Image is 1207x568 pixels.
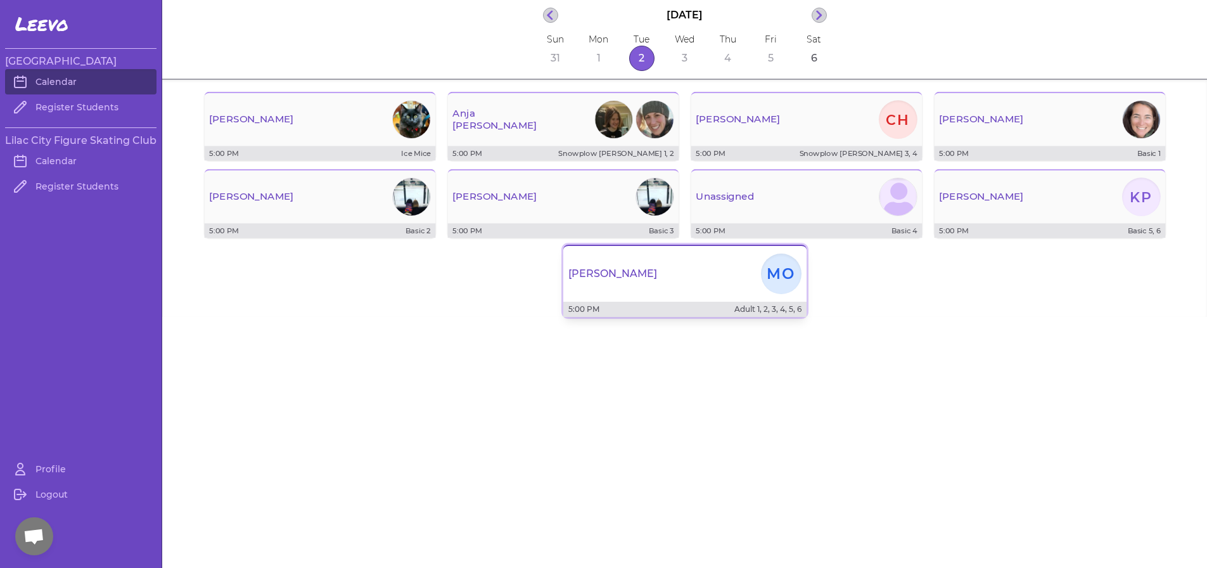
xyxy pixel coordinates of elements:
p: [PERSON_NAME] [209,113,293,126]
button: 4 [715,46,741,71]
h3: Lilac City Figure Skating Club [5,133,156,148]
p: Basic 2 [283,226,430,235]
p: [PERSON_NAME] [452,120,537,132]
button: [PERSON_NAME]Photo5:00 PMBasic 2 [204,169,435,238]
p: Fri [765,33,777,46]
p: 5:00 PM [939,226,969,235]
a: Calendar [5,69,156,94]
p: Tue [634,33,649,46]
p: Basic 5, 6 [1012,226,1160,235]
button: Anja[PERSON_NAME]PhotoPhoto5:00 PMSnowplow [PERSON_NAME] 1, 2 [447,92,679,160]
p: Unassigned [696,191,754,203]
p: Sat [807,33,821,46]
p: [PERSON_NAME] [568,268,657,280]
p: [PERSON_NAME] [939,113,1023,126]
p: 5:00 PM [209,148,239,158]
p: 5:00 PM [568,304,599,314]
button: 2 [629,46,655,71]
a: Calendar [5,148,156,174]
button: [PERSON_NAME]CH5:00 PMSnowplow [PERSON_NAME] 3, 4 [691,92,922,160]
p: Basic 3 [526,226,674,235]
p: 5:00 PM [696,226,725,235]
p: Basic 1 [1012,148,1160,158]
p: Snowplow [PERSON_NAME] 1, 2 [526,148,674,158]
p: Thu [720,33,736,46]
button: 6 [801,46,827,71]
p: [DATE] [667,8,703,23]
text: KP [1130,189,1153,205]
p: Anja [452,108,537,120]
p: 5:00 PM [696,148,725,158]
p: [PERSON_NAME] [696,113,780,126]
a: Register Students [5,174,156,199]
button: 5 [758,46,784,71]
button: 1 [586,46,611,71]
p: [PERSON_NAME] [209,191,293,203]
p: [PERSON_NAME] [939,191,1023,203]
p: Adult 1, 2, 3, 4, 5, 6 [646,304,801,314]
button: [PERSON_NAME]Photo5:00 PMBasic 1 [934,92,1165,160]
h3: [GEOGRAPHIC_DATA] [5,54,156,69]
p: Mon [589,33,608,46]
p: 5:00 PM [452,226,482,235]
p: [PERSON_NAME] [452,191,537,203]
span: Leevo [15,13,68,35]
p: 5:00 PM [452,148,482,158]
p: Sun [547,33,564,46]
button: [PERSON_NAME]Photo5:00 PMIce Mice [204,92,435,160]
p: Ice Mice [283,148,430,158]
p: Wed [675,33,694,46]
button: 3 [672,46,698,71]
p: Basic 4 [769,226,917,235]
button: [PERSON_NAME]Photo5:00 PMBasic 3 [447,169,679,238]
text: CH [886,112,910,128]
button: [PERSON_NAME]KP5:00 PMBasic 5, 6 [934,169,1165,238]
p: 5:00 PM [209,226,239,235]
a: Logout [5,482,156,507]
a: Profile [5,456,156,482]
a: Register Students [5,94,156,120]
a: Open chat [15,517,53,555]
button: [PERSON_NAME]MO5:00 PMAdult 1, 2, 3, 4, 5, 6 [563,245,807,317]
p: 5:00 PM [939,148,969,158]
p: Snowplow [PERSON_NAME] 3, 4 [769,148,917,158]
button: Unassigned5:00 PMBasic 4 [691,169,922,238]
button: 31 [543,46,568,71]
text: MO [767,265,796,283]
